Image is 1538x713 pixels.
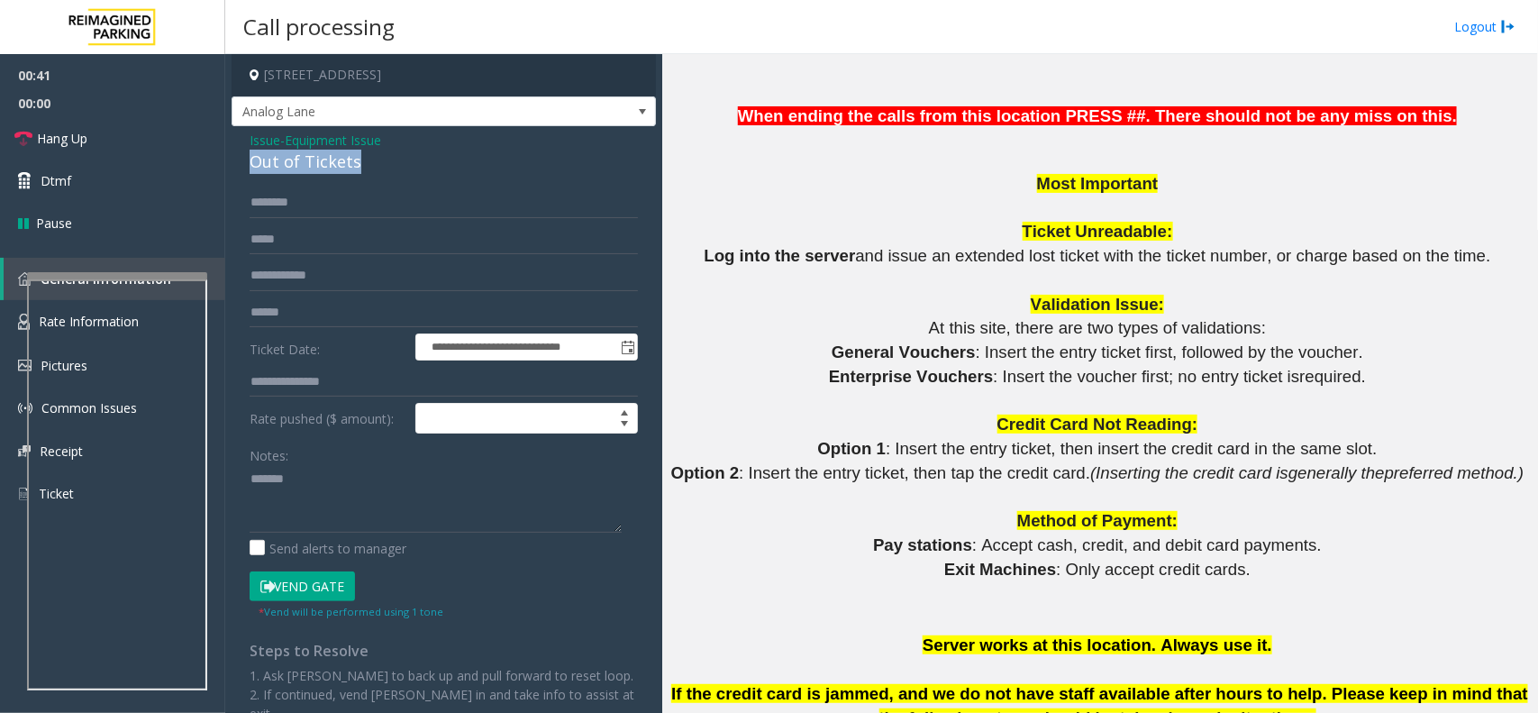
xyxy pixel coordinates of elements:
span: required [1300,367,1361,386]
span: : Insert the entry ticket first, followed by the voucher. [976,343,1363,361]
span: Option 1 [818,439,887,458]
span: : Insert the entry ticket, then insert the credit card in the same slot. [886,439,1377,458]
span: Enterprise Vouchers [829,367,993,386]
label: Send alerts to manager [250,539,406,558]
span: Dtmf [41,171,71,190]
span: Pause [36,214,72,233]
span: General Vouchers [832,343,976,361]
span: generally the [1288,463,1385,482]
span: Analog Lane [232,97,570,126]
span: : Accept cash, credit, and debit card payments. [972,535,1322,554]
label: Ticket Date: [245,334,411,361]
span: Log into the server [704,246,855,265]
span: Server works at this location. Always use it. [923,635,1272,654]
span: - [280,132,381,149]
span: . [1361,367,1366,386]
span: : Only accept credit cards. [1056,560,1251,579]
span: Issue [250,131,280,150]
label: Rate pushed ($ amount): [245,403,411,434]
span: Option 2 [671,463,740,482]
div: Out of Tickets [250,150,638,174]
img: 'icon' [18,445,31,457]
a: General Information [4,258,225,300]
span: Decrease value [612,418,637,433]
img: 'icon' [18,360,32,371]
span: Ticket Unreadable: [1023,222,1173,241]
span: preferred method.) [1385,463,1524,482]
small: Vend will be performed using 1 tone [259,605,443,618]
span: At this site, there are two types of validations: [929,318,1266,337]
img: 'icon' [18,486,30,502]
span: Toggle popup [617,334,637,360]
span: When ending the calls from this location PRESS ## [738,106,1146,125]
button: Vend Gate [250,571,355,602]
img: 'icon' [18,272,32,286]
span: Equipment Issue [285,131,381,150]
h4: [STREET_ADDRESS] [232,54,656,96]
span: Credit Card Not Reading: [997,415,1198,434]
span: Hang Up [37,129,87,148]
h4: Steps to Resolve [250,643,638,660]
img: logout [1501,17,1515,36]
span: Increase value [612,404,637,418]
span: : Insert the entry ticket, then tap the credit card. [739,463,1090,482]
h3: Call processing [234,5,404,49]
span: Validation Issue: [1031,295,1164,314]
span: Exit Machines [944,560,1056,579]
img: 'icon' [18,401,32,416]
a: Logout [1454,17,1515,36]
span: and issue an extended lost ticket with the ticket number, or charge based on the time. [855,246,1490,265]
span: (Inserting the credit card is [1090,463,1288,482]
span: General Information [41,270,171,288]
span: Most Important [1037,174,1159,193]
img: 'icon' [18,314,30,330]
span: Method of Payment: [1017,511,1178,530]
span: Pay stations [873,535,972,554]
label: Notes: [250,440,288,465]
span: : Insert the voucher first; no entry ticket is [993,367,1299,386]
span: . There should not be any miss on this. [1146,106,1457,125]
